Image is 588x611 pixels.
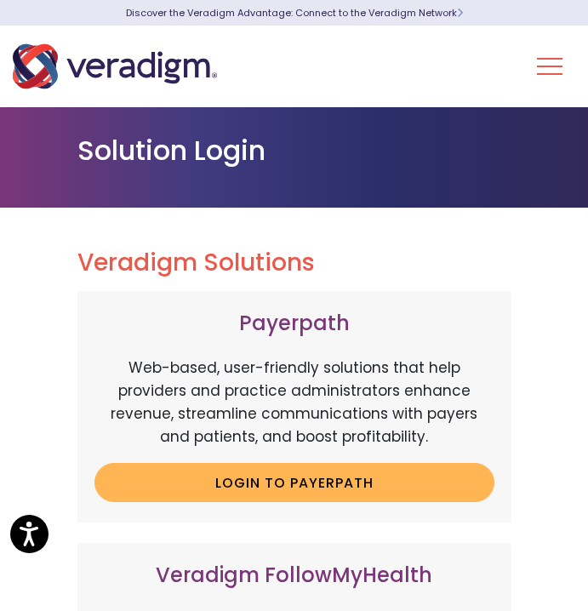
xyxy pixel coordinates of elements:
button: Toggle Navigation Menu [537,44,562,89]
h1: Solution Login [77,134,511,167]
p: Web-based, user-friendly solutions that help providers and practice administrators enhance revenu... [94,357,494,449]
span: Learn More [457,6,463,20]
h2: Veradigm Solutions [77,248,511,277]
a: Discover the Veradigm Advantage: Connect to the Veradigm NetworkLearn More [126,6,463,20]
a: Login to Payerpath [94,463,494,502]
h3: Payerpath [94,311,494,336]
h3: Veradigm FollowMyHealth [94,563,494,588]
img: Veradigm logo [13,38,217,94]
